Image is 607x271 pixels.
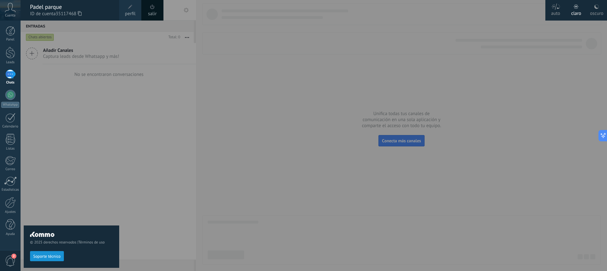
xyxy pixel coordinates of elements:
div: Panel [1,38,20,42]
a: Términos de uso [78,240,105,245]
span: 35117468 [56,10,82,17]
div: auto [551,4,560,21]
a: Soporte técnico [30,254,64,258]
div: claro [571,4,581,21]
div: Correo [1,167,20,171]
div: WhatsApp [1,102,19,108]
div: Ajustes [1,210,20,214]
div: Leads [1,60,20,65]
span: ID de cuenta [30,10,113,17]
span: Soporte técnico [33,254,61,259]
span: © 2025 derechos reservados | [30,240,113,245]
button: Soporte técnico [30,251,64,261]
a: salir [148,10,156,17]
span: perfil [125,10,135,17]
div: oscuro [590,4,603,21]
div: Estadísticas [1,188,20,192]
div: Padel parque [30,3,113,10]
div: Ayuda [1,232,20,236]
div: Calendario [1,125,20,129]
div: Chats [1,81,20,85]
span: Cuenta [5,14,15,18]
span: 2 [11,254,16,259]
div: Listas [1,147,20,151]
